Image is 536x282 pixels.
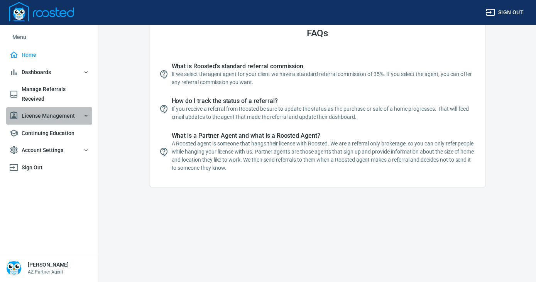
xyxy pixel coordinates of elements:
h6: [PERSON_NAME] [28,261,69,268]
a: Sign Out [6,159,92,176]
span: Account Settings [9,145,89,155]
a: Home [6,46,92,64]
p: If we select the agent agent for your client we have a standard referral commission of 35%. If yo... [172,70,476,86]
img: Person [6,260,22,276]
p: A Roosted agent is someone that hangs their license with Roosted. We are a referral only brokerag... [172,140,476,172]
span: What is Roosted's standard referral commission [172,62,476,70]
h3: FAQs [159,28,476,39]
img: Logo [9,2,74,21]
span: Continuing Education [9,128,89,138]
span: Dashboards [9,68,89,77]
li: Menu [6,28,92,46]
a: Manage Referrals Received [6,81,92,107]
span: Manage Referrals Received [9,84,89,103]
span: Sign out [486,8,524,17]
button: Sign out [483,5,527,20]
p: AZ Partner Agent [28,268,69,275]
span: Sign Out [9,163,89,172]
a: Continuing Education [6,125,92,142]
button: Account Settings [6,142,92,159]
span: Home [9,50,89,60]
p: If you receive a referral from Roosted be sure to update the status as the purchase or sale of a ... [172,105,476,121]
button: License Management [6,107,92,125]
span: License Management [9,111,89,121]
iframe: Chat [503,247,530,276]
span: How do I track the status of a referral? [172,97,476,105]
span: What is a Partner Agent and what is a Roosted Agent? [172,132,476,140]
button: Dashboards [6,64,92,81]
